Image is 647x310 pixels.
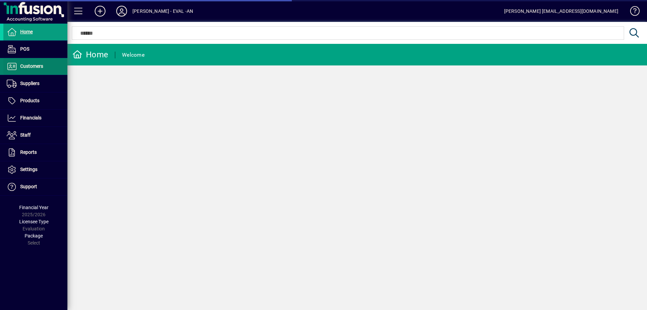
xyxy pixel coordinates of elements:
span: Financial Year [19,205,49,210]
a: Staff [3,127,67,144]
div: [PERSON_NAME] [EMAIL_ADDRESS][DOMAIN_NAME] [504,6,618,17]
a: Knowledge Base [625,1,639,23]
div: [PERSON_NAME] - EVAL -AN [132,6,193,17]
button: Add [89,5,111,17]
span: Staff [20,132,31,138]
a: Customers [3,58,67,75]
a: Support [3,178,67,195]
span: Reports [20,149,37,155]
span: Settings [20,167,37,172]
span: Suppliers [20,81,39,86]
span: Package [25,233,43,238]
span: Products [20,98,39,103]
div: Welcome [122,50,145,60]
span: Licensee Type [19,219,49,224]
a: Financials [3,110,67,126]
span: Home [20,29,33,34]
a: Settings [3,161,67,178]
a: POS [3,41,67,58]
a: Suppliers [3,75,67,92]
span: Support [20,184,37,189]
span: POS [20,46,29,52]
span: Customers [20,63,43,69]
button: Profile [111,5,132,17]
a: Products [3,92,67,109]
a: Reports [3,144,67,161]
div: Home [72,49,108,60]
span: Financials [20,115,41,120]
